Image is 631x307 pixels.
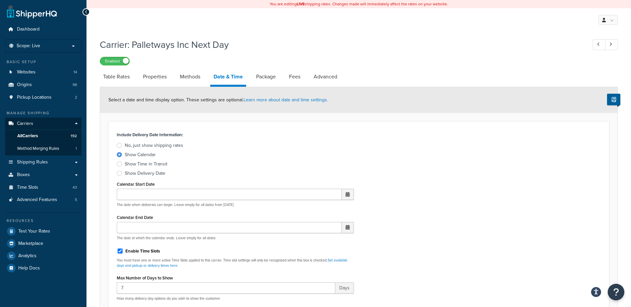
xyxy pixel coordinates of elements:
label: Max Number of Days to Show [117,275,173,280]
a: Method Merging Rules1 [5,143,81,155]
a: Marketplace [5,238,81,250]
a: Carriers [5,118,81,130]
label: Calendar End Date [117,215,153,220]
a: Package [253,69,279,85]
a: Origins96 [5,79,81,91]
span: 96 [73,82,77,88]
h1: Carrier: Palletways Inc Next Day [100,38,580,51]
span: Scope: Live [17,43,40,49]
span: Test Your Rates [18,229,50,234]
a: Pickup Locations2 [5,91,81,104]
a: Next Record [605,39,618,50]
a: Date & Time [210,69,246,87]
span: All Carriers [17,133,38,139]
label: Enabled [100,57,129,65]
a: Dashboard [5,23,81,36]
li: Carriers [5,118,81,155]
p: The date when deliveries can begin. Leave empty for all dates from [DATE] [117,202,354,207]
label: Include Delivery Date Information: [117,130,183,140]
li: Method Merging Rules [5,143,81,155]
span: Pickup Locations [17,95,52,100]
div: Manage Shipping [5,110,81,116]
span: 5 [75,197,77,203]
div: Resources [5,218,81,224]
span: Days [335,282,354,294]
a: AllCarriers192 [5,130,81,142]
span: Analytics [18,253,37,259]
a: Shipping Rules [5,156,81,168]
div: Show Calendar [125,152,156,158]
a: Time Slots43 [5,181,81,194]
li: Websites [5,66,81,78]
a: Properties [140,69,170,85]
li: Pickup Locations [5,91,81,104]
span: Websites [17,69,36,75]
a: Fees [286,69,304,85]
span: Time Slots [17,185,38,190]
span: 2 [75,95,77,100]
b: LIVE [297,1,305,7]
li: Origins [5,79,81,91]
span: Select a date and time display option. These settings are optional. [108,96,328,103]
p: The date at which the calendar ends. Leave empty for all dates [117,236,354,241]
span: Marketplace [18,241,43,247]
li: Time Slots [5,181,81,194]
a: Table Rates [100,69,133,85]
div: Basic Setup [5,59,81,65]
a: Previous Record [593,39,606,50]
a: Websites14 [5,66,81,78]
span: 43 [73,185,77,190]
a: Test Your Rates [5,225,81,237]
span: 1 [76,146,77,152]
label: Calendar Start Date [117,182,155,187]
button: Show Help Docs [607,94,620,105]
p: You must have one or more active Time Slots applied to this carrier. Time slot settings will only... [117,258,354,268]
span: 192 [71,133,77,139]
a: Help Docs [5,262,81,274]
a: Methods [177,69,204,85]
p: How many delivery day options do you wish to show the customer [117,296,354,301]
span: Origins [17,82,32,88]
span: 14 [74,69,77,75]
span: Dashboard [17,27,40,32]
span: Advanced Features [17,197,57,203]
div: Show Delivery Date [125,170,165,177]
span: Shipping Rules [17,159,48,165]
span: Help Docs [18,265,40,271]
div: No, just show shipping rates [125,142,183,149]
span: Carriers [17,121,33,127]
span: Method Merging Rules [17,146,59,152]
span: Boxes [17,172,30,178]
a: Analytics [5,250,81,262]
button: Open Resource Center [608,284,624,300]
li: Advanced Features [5,194,81,206]
a: Boxes [5,169,81,181]
a: Learn more about date and time settings. [243,96,328,103]
a: Advanced [310,69,341,85]
a: Set available days and pickup or delivery times here. [117,257,347,268]
a: Advanced Features5 [5,194,81,206]
label: Enable Time Slots [125,248,160,254]
div: Show Time in Transit [125,161,167,167]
